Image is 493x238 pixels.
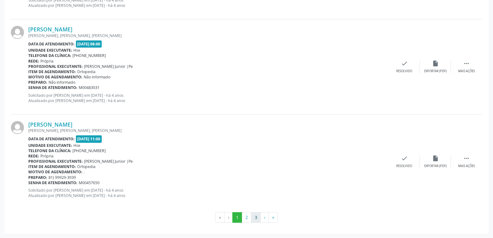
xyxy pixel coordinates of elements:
span: . [84,169,85,175]
span: Não informado [84,74,110,80]
img: img [11,121,24,134]
b: Telefone da clínica: [28,53,71,58]
b: Motivo de agendamento: [28,169,82,175]
button: Go to next page [260,212,269,223]
div: Resolvido [396,164,412,168]
span: 81) 99929-3939 [49,175,76,180]
span: [PHONE_NUMBER] [72,53,106,58]
span: M00457650 [79,180,100,185]
span: [PERSON_NAME] Junior |Pe [84,64,133,69]
b: Senha de atendimento: [28,180,77,185]
span: Própria [40,58,53,64]
p: Solicitado por [PERSON_NAME] em [DATE] - há 4 anos Atualizado por [PERSON_NAME] em [DATE] - há 4 ... [28,93,389,103]
b: Telefone da clínica: [28,148,71,153]
b: Senha de atendimento: [28,85,77,90]
span: M00483031 [79,85,100,90]
div: Exportar (PDF) [424,164,447,168]
button: Go to last page [268,212,278,223]
a: [PERSON_NAME] [28,121,72,128]
button: Go to page 3 [251,212,261,223]
span: Hse [73,143,80,148]
div: Mais ações [458,69,475,73]
b: Item de agendamento: [28,164,76,169]
span: [PHONE_NUMBER] [72,148,106,153]
div: Exportar (PDF) [424,69,447,73]
span: Ortopedia [77,164,95,169]
div: Mais ações [458,164,475,168]
span: [DATE] 11:00 [76,135,102,142]
b: Profissional executante: [28,159,83,164]
b: Unidade executante: [28,48,72,53]
span: Hse [73,48,80,53]
a: [PERSON_NAME] [28,26,72,33]
div: [PERSON_NAME], [PERSON_NAME], [PERSON_NAME] [28,33,389,38]
b: Unidade executante: [28,143,72,148]
span: Não informado [49,80,75,85]
b: Preparo: [28,175,47,180]
span: Ortopedia [77,69,95,74]
b: Rede: [28,153,39,159]
p: Solicitado por [PERSON_NAME] em [DATE] - há 4 anos Atualizado por [PERSON_NAME] em [DATE] - há 4 ... [28,188,389,198]
b: Motivo de agendamento: [28,74,82,80]
b: Preparo: [28,80,47,85]
div: [PERSON_NAME], [PERSON_NAME], [PERSON_NAME] [28,128,389,133]
b: Data de atendimento: [28,136,75,142]
i: insert_drive_file [432,60,439,67]
ul: Pagination [11,212,482,223]
span: Própria [40,153,53,159]
img: img [11,26,24,39]
i:  [463,155,470,162]
span: [DATE] 08:00 [76,40,102,48]
i: insert_drive_file [432,155,439,162]
i:  [463,60,470,67]
button: Go to page 2 [242,212,251,223]
b: Data de atendimento: [28,41,75,47]
b: Rede: [28,58,39,64]
i: check [401,155,408,162]
b: Profissional executante: [28,64,83,69]
span: [PERSON_NAME] Junior |Pe [84,159,133,164]
i: check [401,60,408,67]
b: Item de agendamento: [28,69,76,74]
div: Resolvido [396,69,412,73]
button: Go to page 1 [232,212,242,223]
